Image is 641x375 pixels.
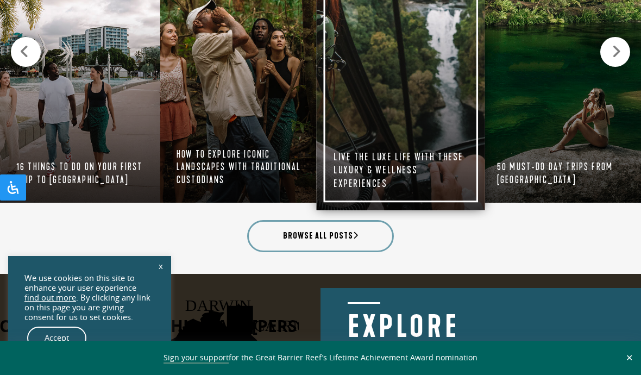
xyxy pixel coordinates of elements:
[164,352,229,364] a: Sign your support
[180,337,345,359] text: [GEOGRAPHIC_DATA]
[185,296,251,314] text: DARWIN
[153,254,168,278] a: x
[27,327,86,349] a: Accept
[7,181,20,194] svg: Open Accessibility Panel
[24,293,76,303] a: find out more
[623,353,636,362] button: Close
[164,352,477,364] span: for the Great Barrier Reef’s Lifetime Achievement Award nomination
[247,220,394,252] a: Browse all posts
[24,273,155,322] div: We use cookies on this site to enhance your user experience . By clicking any link on this page y...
